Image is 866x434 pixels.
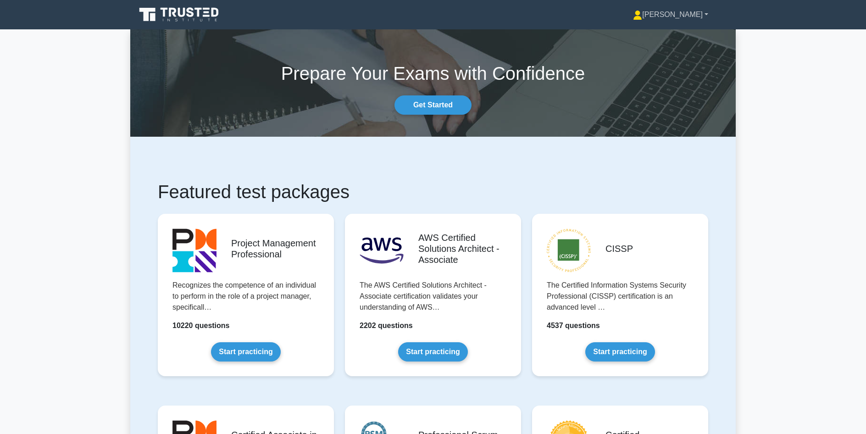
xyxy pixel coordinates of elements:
h1: Featured test packages [158,181,708,203]
a: Start practicing [398,342,467,362]
h1: Prepare Your Exams with Confidence [130,62,736,84]
a: Get Started [394,95,472,115]
a: [PERSON_NAME] [611,6,730,24]
a: Start practicing [211,342,280,362]
a: Start practicing [585,342,655,362]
